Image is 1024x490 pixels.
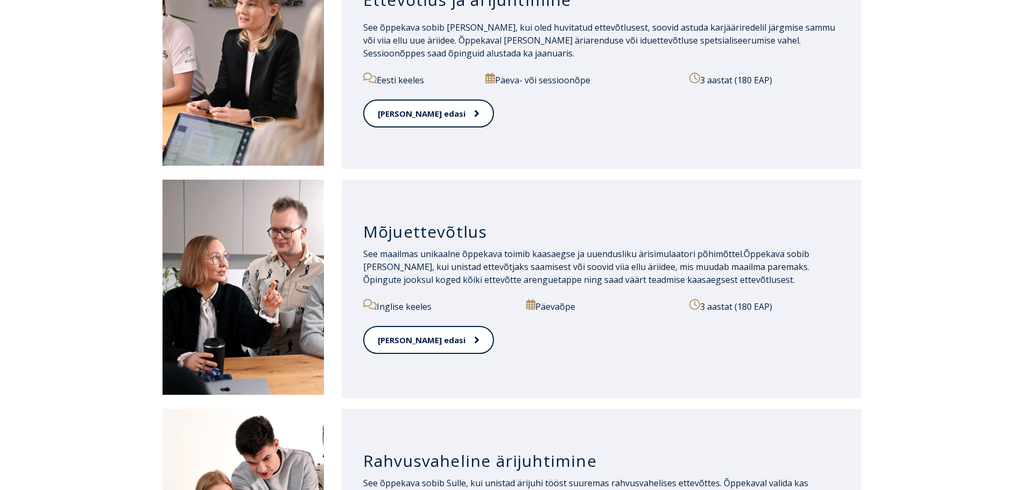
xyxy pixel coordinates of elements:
p: 3 aastat (180 EAP) [689,299,829,313]
a: [PERSON_NAME] edasi [363,326,494,354]
span: See maailmas unikaalne õppekava toimib kaasaegse ja uuendusliku ärisimulaatori põhimõttel. [363,248,744,260]
span: Õppekava sobib [PERSON_NAME], kui unistad ettevõtjaks saamisest või soovid viia ellu äriidee, mis... [363,248,809,286]
h3: Mõjuettevõtlus [363,222,841,242]
a: [PERSON_NAME] edasi [363,100,494,128]
h3: Rahvusvaheline ärijuhtimine [363,451,841,471]
p: Päeva- või sessioonõpe [485,73,677,87]
img: Mõjuettevõtlus [163,180,324,395]
span: See õppekava sobib [PERSON_NAME], kui oled huvitatud ettevõtlusest, soovid astuda karjääriredelil... [363,22,835,59]
p: Eesti keeles [363,73,474,87]
p: Inglise keeles [363,299,514,313]
p: Päevaõpe [526,299,677,313]
p: 3 aastat (180 EAP) [689,73,840,87]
